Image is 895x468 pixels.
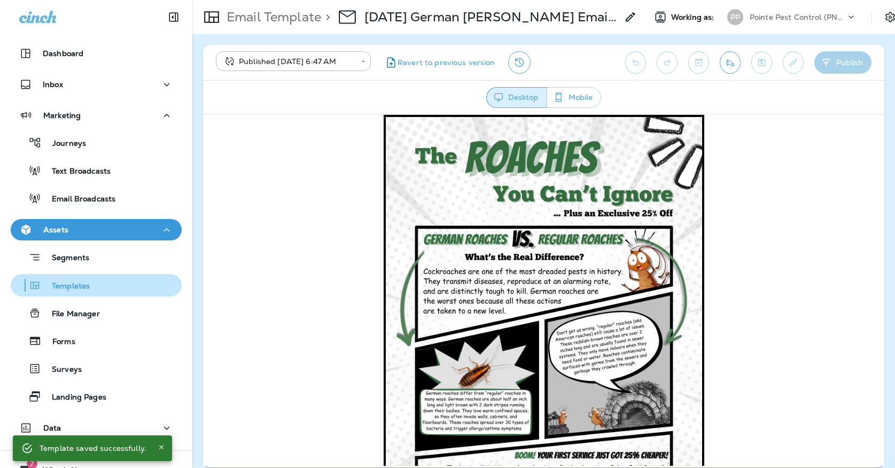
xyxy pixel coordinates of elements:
[11,219,182,240] button: Assets
[183,2,499,450] img: Pointe-German-Roach-Email-1.png
[750,13,846,21] p: Pointe Pest Control (PNW)
[11,159,182,182] button: Text Broadcasts
[41,282,90,292] p: Templates
[11,187,182,209] button: Email Broadcasts
[671,13,717,22] span: Working as:
[11,105,182,126] button: Marketing
[159,6,189,28] button: Collapse Sidebar
[41,253,89,264] p: Segments
[155,441,168,454] button: Close
[486,87,547,108] button: Desktop
[223,56,354,67] div: Published [DATE] 6:47 AM
[720,51,741,74] button: Send test email
[42,337,75,347] p: Forms
[727,9,743,25] div: PP
[398,58,495,68] span: Revert to previous version
[43,80,63,89] p: Inbox
[222,9,321,25] p: Email Template
[41,167,111,177] p: Text Broadcasts
[11,302,182,324] button: File Manager
[11,74,182,95] button: Inbox
[40,439,146,458] div: Template saved successfully.
[11,330,182,352] button: Forms
[41,365,82,375] p: Surveys
[321,9,330,25] p: >
[42,139,86,149] p: Journeys
[41,393,106,403] p: Landing Pages
[11,131,182,154] button: Journeys
[41,309,100,319] p: File Manager
[547,87,601,108] button: Mobile
[11,417,182,439] button: Data
[43,424,61,432] p: Data
[379,51,500,74] button: Revert to previous version
[11,357,182,380] button: Surveys
[43,225,68,234] p: Assets
[508,51,531,74] button: View Changelog
[11,385,182,408] button: Landing Pages
[41,194,115,205] p: Email Broadcasts
[11,274,182,297] button: Templates
[364,9,618,25] div: Oct '25 German Roach Email 1
[43,49,83,58] p: Dashboard
[364,9,618,25] p: [DATE] German [PERSON_NAME] Email 1
[11,43,182,64] button: Dashboard
[43,111,81,120] p: Marketing
[11,246,182,269] button: Segments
